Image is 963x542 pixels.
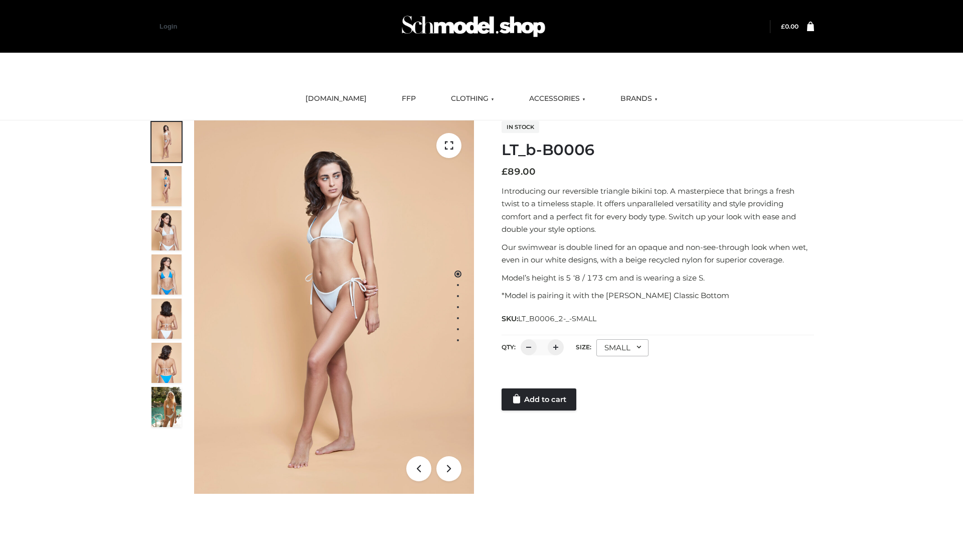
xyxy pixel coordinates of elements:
[502,388,576,411] a: Add to cart
[502,241,814,266] p: Our swimwear is double lined for an opaque and non-see-through look when wet, even in our white d...
[613,88,665,110] a: BRANDS
[151,122,182,162] img: ArielClassicBikiniTop_CloudNine_AzureSky_OW114ECO_1-scaled.jpg
[159,23,177,30] a: Login
[151,210,182,250] img: ArielClassicBikiniTop_CloudNine_AzureSky_OW114ECO_3-scaled.jpg
[596,339,649,356] div: SMALL
[502,121,539,133] span: In stock
[394,88,423,110] a: FFP
[781,23,798,30] bdi: 0.00
[576,343,591,351] label: Size:
[151,299,182,339] img: ArielClassicBikiniTop_CloudNine_AzureSky_OW114ECO_7-scaled.jpg
[443,88,502,110] a: CLOTHING
[502,289,814,302] p: *Model is pairing it with the [PERSON_NAME] Classic Bottom
[151,387,182,427] img: Arieltop_CloudNine_AzureSky2.jpg
[781,23,785,30] span: £
[194,120,474,494] img: ArielClassicBikiniTop_CloudNine_AzureSky_OW114ECO_1
[518,314,596,323] span: LT_B0006_2-_-SMALL
[502,343,516,351] label: QTY:
[522,88,593,110] a: ACCESSORIES
[151,343,182,383] img: ArielClassicBikiniTop_CloudNine_AzureSky_OW114ECO_8-scaled.jpg
[502,185,814,236] p: Introducing our reversible triangle bikini top. A masterpiece that brings a fresh twist to a time...
[398,7,549,46] img: Schmodel Admin 964
[502,313,597,325] span: SKU:
[502,272,814,285] p: Model’s height is 5 ‘8 / 173 cm and is wearing a size S.
[151,254,182,295] img: ArielClassicBikiniTop_CloudNine_AzureSky_OW114ECO_4-scaled.jpg
[151,166,182,206] img: ArielClassicBikiniTop_CloudNine_AzureSky_OW114ECO_2-scaled.jpg
[502,166,536,177] bdi: 89.00
[502,141,814,159] h1: LT_b-B0006
[781,23,798,30] a: £0.00
[298,88,374,110] a: [DOMAIN_NAME]
[502,166,508,177] span: £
